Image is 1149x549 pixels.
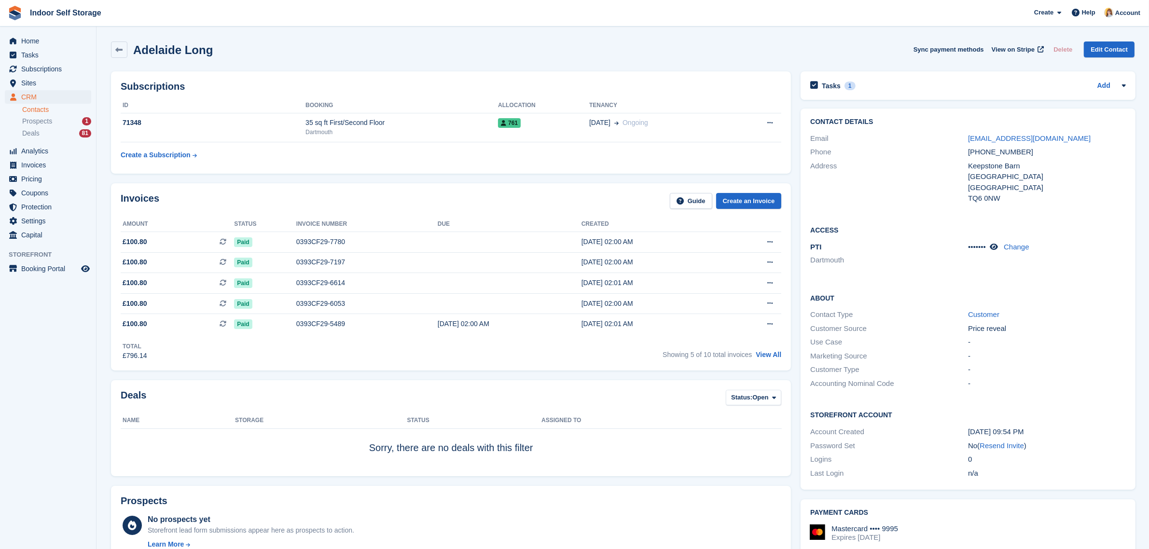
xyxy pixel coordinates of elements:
[831,533,898,542] div: Expires [DATE]
[26,5,105,21] a: Indoor Self Storage
[5,158,91,172] a: menu
[498,98,589,113] th: Allocation
[5,62,91,76] a: menu
[810,524,825,540] img: Mastercard Logo
[121,98,305,113] th: ID
[968,310,999,318] a: Customer
[810,440,968,452] div: Password Set
[726,390,781,406] button: Status: Open
[21,34,79,48] span: Home
[82,117,91,125] div: 1
[541,413,781,428] th: Assigned to
[234,258,252,267] span: Paid
[438,319,581,329] div: [DATE] 02:00 AM
[80,263,91,274] a: Preview store
[121,495,167,507] h2: Prospects
[21,62,79,76] span: Subscriptions
[810,225,1126,234] h2: Access
[914,41,984,57] button: Sync payment methods
[21,200,79,214] span: Protection
[988,41,1046,57] a: View on Stripe
[5,214,91,228] a: menu
[756,351,781,358] a: View All
[235,413,407,428] th: Storage
[21,48,79,62] span: Tasks
[123,237,147,247] span: £100.80
[22,105,91,114] a: Contacts
[296,237,438,247] div: 0393CF29-7780
[810,337,968,348] div: Use Case
[589,98,732,113] th: Tenancy
[121,193,159,209] h2: Invoices
[810,147,968,158] div: Phone
[831,524,898,533] div: Mastercard •••• 9995
[21,158,79,172] span: Invoices
[980,441,1024,450] a: Resend Invite
[844,82,856,90] div: 1
[5,172,91,186] a: menu
[234,217,296,232] th: Status
[21,214,79,228] span: Settings
[123,257,147,267] span: £100.80
[22,129,40,138] span: Deals
[810,378,968,389] div: Accounting Nominal Code
[305,118,498,128] div: 35 sq ft First/Second Floor
[5,262,91,275] a: menu
[121,413,235,428] th: Name
[810,309,968,320] div: Contact Type
[148,525,354,535] div: Storefront lead form submissions appear here as prospects to action.
[305,98,498,113] th: Booking
[1097,81,1110,92] a: Add
[810,454,968,465] div: Logins
[369,442,533,453] span: Sorry, there are no deals with this filter
[1004,243,1029,251] a: Change
[498,118,521,128] span: 761
[716,193,782,209] a: Create an Invoice
[968,182,1126,193] div: [GEOGRAPHIC_DATA]
[5,90,91,104] a: menu
[968,351,1126,362] div: -
[9,250,96,260] span: Storefront
[968,171,1126,182] div: [GEOGRAPHIC_DATA]
[5,228,91,242] a: menu
[810,161,968,204] div: Address
[968,426,1126,438] div: [DATE] 09:54 PM
[22,128,91,138] a: Deals 81
[296,257,438,267] div: 0393CF29-7197
[133,43,213,56] h2: Adelaide Long
[407,413,542,428] th: Status
[5,200,91,214] a: menu
[234,319,252,329] span: Paid
[305,128,498,137] div: Dartmouth
[21,186,79,200] span: Coupons
[810,133,968,144] div: Email
[810,293,1126,302] h2: About
[1082,8,1095,17] span: Help
[968,147,1126,158] div: [PHONE_NUMBER]
[296,278,438,288] div: 0393CF29-6614
[21,262,79,275] span: Booking Portal
[663,351,752,358] span: Showing 5 of 10 total invoices
[438,217,581,232] th: Due
[968,193,1126,204] div: TQ6 0NW
[810,410,1126,419] h2: Storefront Account
[968,378,1126,389] div: -
[21,172,79,186] span: Pricing
[21,228,79,242] span: Capital
[22,117,52,126] span: Prospects
[968,161,1126,172] div: Keepstone Barn
[234,299,252,309] span: Paid
[731,393,752,402] span: Status:
[1050,41,1076,57] button: Delete
[810,468,968,479] div: Last Login
[810,364,968,375] div: Customer Type
[123,319,147,329] span: £100.80
[810,351,968,362] div: Marketing Source
[968,243,986,251] span: •••••••
[8,6,22,20] img: stora-icon-8386f47178a22dfd0bd8f6a31ec36ba5ce8667c1dd55bd0f319d3a0aa187defe.svg
[121,146,197,164] a: Create a Subscription
[79,129,91,137] div: 81
[121,118,305,128] div: 71348
[810,509,1126,517] h2: Payment cards
[121,217,234,232] th: Amount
